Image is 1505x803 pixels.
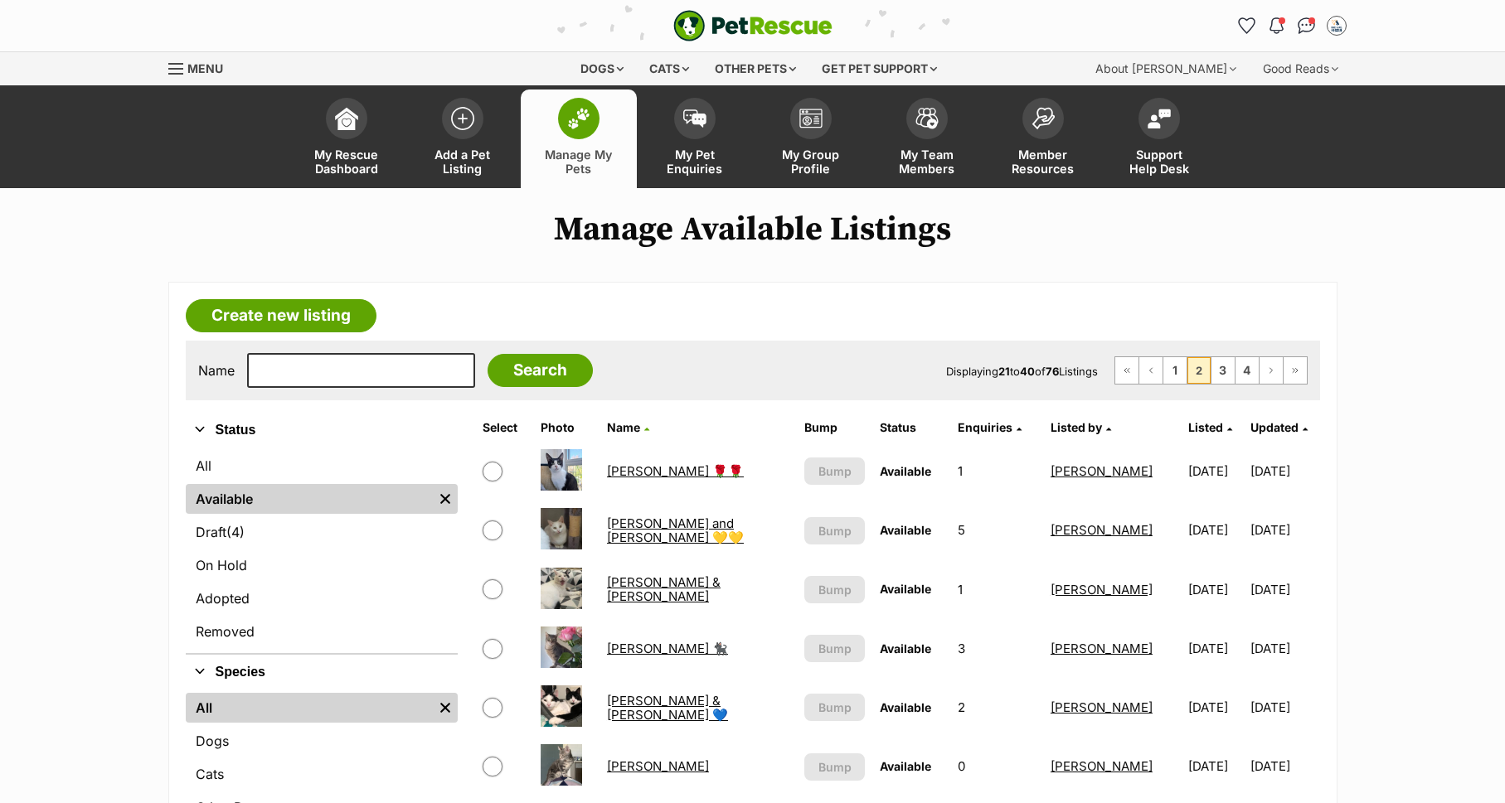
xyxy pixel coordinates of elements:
[1114,356,1308,385] nav: Pagination
[958,420,1022,434] a: Enquiries
[804,635,866,662] button: Bump
[521,89,637,188] a: Manage My Pets
[818,462,852,480] span: Bump
[1182,679,1249,736] td: [DATE]
[1250,561,1318,618] td: [DATE]
[1250,420,1299,434] span: Updated
[1294,12,1320,39] a: Conversations
[1051,699,1153,715] a: [PERSON_NAME]
[985,89,1101,188] a: Member Resources
[541,626,582,668] img: Humphrey 🐈‍⬛
[607,693,728,723] a: [PERSON_NAME] & [PERSON_NAME] 💙
[1188,420,1223,434] span: Listed
[187,61,223,75] span: Menu
[1260,357,1283,384] a: Next page
[1328,17,1345,34] img: Anita Butko profile pic
[186,726,458,756] a: Dogs
[198,363,235,378] label: Name
[309,148,384,176] span: My Rescue Dashboard
[1298,17,1315,34] img: chat-41dd97257d64d25036548639549fe6c8038ab92f7586957e7f3b1b290dea8141.svg
[998,365,1010,378] strong: 21
[880,700,931,714] span: Available
[607,574,721,604] a: [PERSON_NAME] & [PERSON_NAME]
[488,354,593,387] input: Search
[673,10,833,41] img: logo-e224e6f780fb5917bec1dbf3a21bbac754714ae5b6737aabdf751b685950b380.svg
[873,414,949,441] th: Status
[1284,357,1307,384] a: Last page
[774,148,848,176] span: My Group Profile
[1051,522,1153,538] a: [PERSON_NAME]
[810,52,949,85] div: Get pet support
[1250,738,1318,795] td: [DATE]
[186,419,458,441] button: Status
[880,759,931,773] span: Available
[1270,17,1283,34] img: notifications-46538b983faf8c2785f20acdc204bb7945ddae34d4c08c2a6579f10ce5e182be.svg
[1115,357,1138,384] a: First page
[451,107,474,130] img: add-pet-listing-icon-0afa8454b4691262ce3f59096e99ab1cd57d4a30225e0717b998d2c9b9846f56.svg
[951,501,1042,559] td: 5
[168,52,235,82] a: Menu
[425,148,500,176] span: Add a Pet Listing
[1163,357,1187,384] a: Page 1
[890,148,964,176] span: My Team Members
[804,694,866,721] button: Bump
[476,414,532,441] th: Select
[541,148,616,176] span: Manage My Pets
[1251,52,1350,85] div: Good Reads
[869,89,985,188] a: My Team Members
[1139,357,1163,384] a: Previous page
[703,52,808,85] div: Other pets
[186,447,458,653] div: Status
[804,753,866,781] button: Bump
[541,508,582,549] img: Gabriel and Waverley 💛💛
[1148,109,1171,128] img: help-desk-icon-fdf02630f3aa405de69fd3d07c3f3aa587a6932b1a1747fa1d2bba05be0121f9.svg
[951,561,1042,618] td: 1
[1250,620,1318,677] td: [DATE]
[946,365,1098,378] span: Displaying to of Listings
[1188,420,1232,434] a: Listed
[186,451,458,481] a: All
[958,420,1012,434] span: translation missing: en.admin.listings.index.attributes.enquiries
[1020,365,1035,378] strong: 40
[1182,561,1249,618] td: [DATE]
[804,576,866,603] button: Bump
[433,484,458,514] a: Remove filter
[818,699,852,716] span: Bump
[186,759,458,789] a: Cats
[1051,420,1111,434] a: Listed by
[607,463,744,479] a: [PERSON_NAME] 🌹🌹
[880,582,931,596] span: Available
[289,89,405,188] a: My Rescue Dashboard
[804,457,866,485] button: Bump
[186,583,458,613] a: Adopted
[880,641,931,655] span: Available
[951,620,1042,677] td: 3
[1006,148,1080,176] span: Member Resources
[799,109,823,128] img: group-profile-icon-3fa3cf56718a62981997c0bc7e787c4b2cf8bcc04b72c1350f741eb67cf2f40e.svg
[1051,420,1102,434] span: Listed by
[567,108,590,129] img: manage-my-pets-icon-02211641906a0b7f246fdf0571729dbe1e7629f14944591b6c1af311fb30b64b.svg
[186,517,458,547] a: Draft
[1182,501,1249,559] td: [DATE]
[335,107,358,130] img: dashboard-icon-eb2f2d2d3e046f16d808141f083e7271f6b2e854fb5c12c21221c1fb7104beca.svg
[637,89,753,188] a: My Pet Enquiries
[1122,148,1197,176] span: Support Help Desk
[683,109,706,128] img: pet-enquiries-icon-7e3ad2cf08bfb03b45e93fb7055b45f3efa6380592205ae92323e6603595dc1f.svg
[753,89,869,188] a: My Group Profile
[607,515,744,545] a: [PERSON_NAME] and [PERSON_NAME] 💛💛
[1051,758,1153,774] a: [PERSON_NAME]
[1182,443,1249,500] td: [DATE]
[798,414,872,441] th: Bump
[607,420,640,434] span: Name
[186,550,458,580] a: On Hold
[186,693,433,723] a: All
[1046,365,1059,378] strong: 76
[433,693,458,723] a: Remove filter
[638,52,701,85] div: Cats
[1084,52,1248,85] div: About [PERSON_NAME]
[1234,12,1350,39] ul: Account quick links
[1264,12,1290,39] button: Notifications
[1051,463,1153,479] a: [PERSON_NAME]
[1182,738,1249,795] td: [DATE]
[818,522,852,539] span: Bump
